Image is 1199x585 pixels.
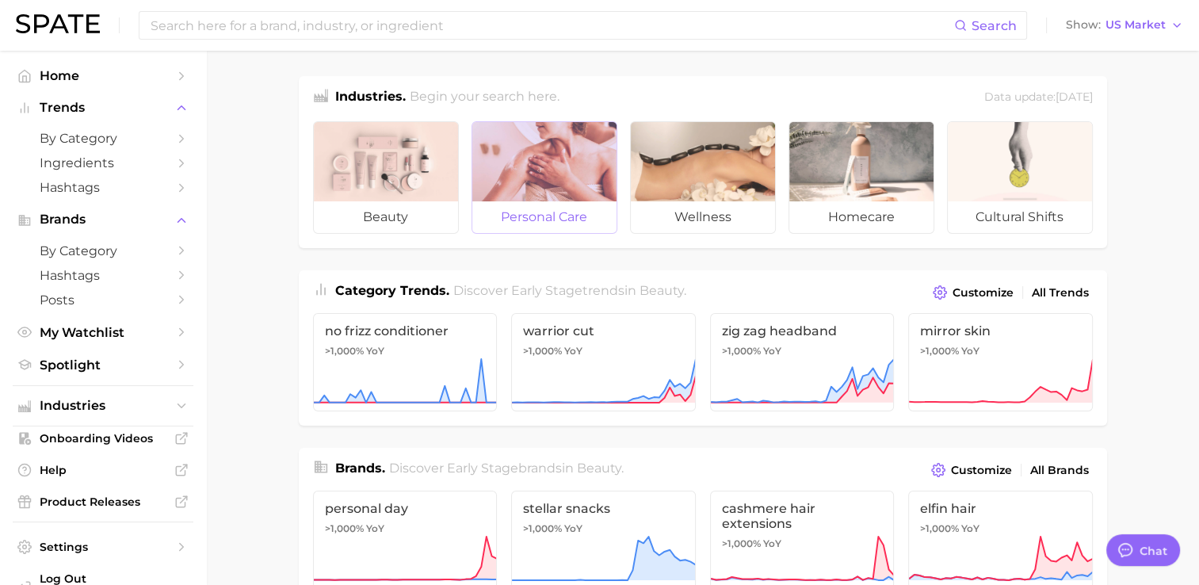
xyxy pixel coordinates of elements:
[472,121,617,234] a: personal care
[13,458,193,482] a: Help
[313,313,498,411] a: no frizz conditioner>1,000% YoY
[40,243,166,258] span: by Category
[325,345,364,357] span: >1,000%
[908,313,1093,411] a: mirror skin>1,000% YoY
[40,399,166,413] span: Industries
[366,345,384,357] span: YoY
[631,201,775,233] span: wellness
[523,323,684,338] span: warrior cut
[13,320,193,345] a: My Watchlist
[389,461,624,476] span: Discover Early Stage brands in .
[1066,21,1101,29] span: Show
[13,394,193,418] button: Industries
[40,357,166,373] span: Spotlight
[13,151,193,175] a: Ingredients
[640,283,684,298] span: beauty
[630,121,776,234] a: wellness
[149,12,954,39] input: Search here for a brand, industry, or ingredient
[961,345,979,357] span: YoY
[722,345,761,357] span: >1,000%
[40,155,166,170] span: Ingredients
[13,263,193,288] a: Hashtags
[453,283,686,298] span: Discover Early Stage trends in .
[920,501,1081,516] span: elfin hair
[366,522,384,535] span: YoY
[40,463,166,477] span: Help
[1030,464,1089,477] span: All Brands
[564,345,582,357] span: YoY
[948,201,1092,233] span: cultural shifts
[722,323,883,338] span: zig zag headband
[13,126,193,151] a: by Category
[40,131,166,146] span: by Category
[13,239,193,263] a: by Category
[410,87,559,109] h2: Begin your search here.
[523,522,562,534] span: >1,000%
[13,288,193,312] a: Posts
[13,208,193,231] button: Brands
[13,175,193,200] a: Hashtags
[314,201,458,233] span: beauty
[1028,282,1093,304] a: All Trends
[1026,460,1093,481] a: All Brands
[13,96,193,120] button: Trends
[984,87,1093,109] div: Data update: [DATE]
[335,87,406,109] h1: Industries.
[40,540,166,554] span: Settings
[920,345,959,357] span: >1,000%
[13,490,193,514] a: Product Releases
[1032,286,1089,300] span: All Trends
[722,501,883,531] span: cashmere hair extensions
[325,501,486,516] span: personal day
[953,286,1014,300] span: Customize
[763,345,781,357] span: YoY
[40,180,166,195] span: Hashtags
[710,313,895,411] a: zig zag headband>1,000% YoY
[951,464,1012,477] span: Customize
[920,522,959,534] span: >1,000%
[511,313,696,411] a: warrior cut>1,000% YoY
[927,459,1015,481] button: Customize
[789,201,934,233] span: homecare
[789,121,934,234] a: homecare
[335,283,449,298] span: Category Trends .
[13,535,193,559] a: Settings
[325,522,364,534] span: >1,000%
[13,426,193,450] a: Onboarding Videos
[920,323,1081,338] span: mirror skin
[325,323,486,338] span: no frizz conditioner
[763,537,781,550] span: YoY
[40,292,166,308] span: Posts
[40,212,166,227] span: Brands
[335,461,385,476] span: Brands .
[577,461,621,476] span: beauty
[16,14,100,33] img: SPATE
[523,345,562,357] span: >1,000%
[13,353,193,377] a: Spotlight
[40,268,166,283] span: Hashtags
[1062,15,1187,36] button: ShowUS Market
[722,537,761,549] span: >1,000%
[1105,21,1166,29] span: US Market
[40,495,166,509] span: Product Releases
[961,522,979,535] span: YoY
[40,68,166,83] span: Home
[929,281,1017,304] button: Customize
[564,522,582,535] span: YoY
[313,121,459,234] a: beauty
[947,121,1093,234] a: cultural shifts
[523,501,684,516] span: stellar snacks
[40,101,166,115] span: Trends
[40,325,166,340] span: My Watchlist
[13,63,193,88] a: Home
[472,201,617,233] span: personal care
[972,18,1017,33] span: Search
[40,431,166,445] span: Onboarding Videos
